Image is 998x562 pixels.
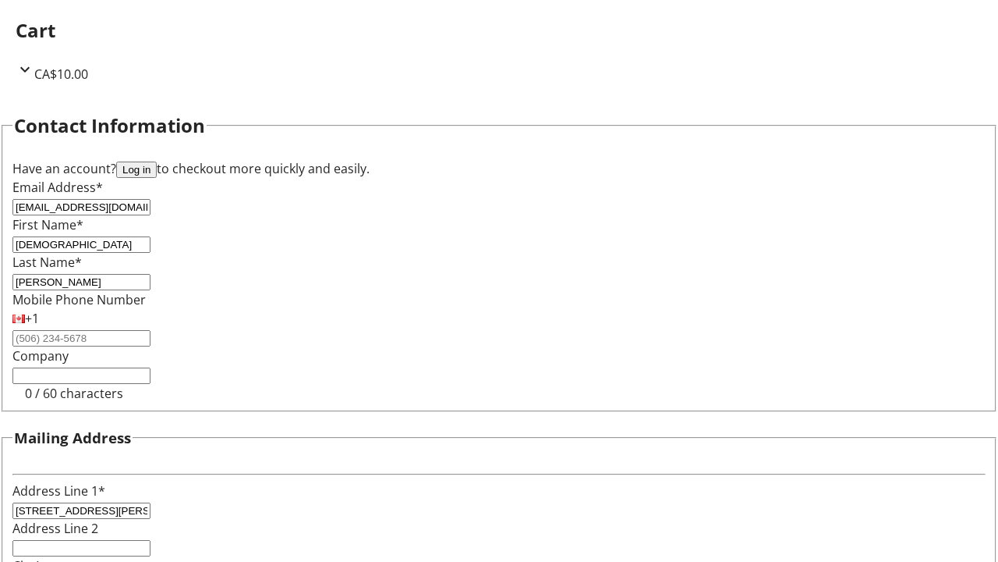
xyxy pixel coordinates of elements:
button: Log in [116,162,157,178]
h2: Cart [16,16,982,44]
div: Have an account? to checkout more quickly and easily. [12,159,986,178]
label: First Name* [12,216,83,233]
label: Last Name* [12,254,82,271]
input: Address [12,503,150,519]
h3: Mailing Address [14,427,131,449]
h2: Contact Information [14,112,205,140]
label: Address Line 2 [12,520,98,537]
label: Email Address* [12,179,103,196]
label: Mobile Phone Number [12,291,146,308]
label: Address Line 1* [12,482,105,500]
input: (506) 234-5678 [12,330,150,347]
label: Company [12,347,69,365]
tr-character-limit: 0 / 60 characters [25,385,123,402]
span: CA$10.00 [34,66,88,83]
